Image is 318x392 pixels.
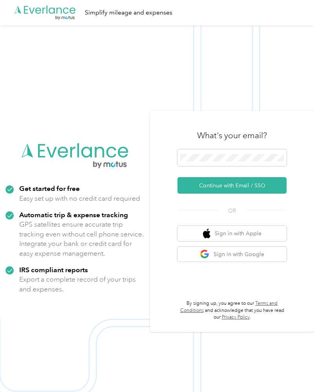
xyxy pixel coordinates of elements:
button: google logoSign in with Google [177,247,287,262]
img: apple logo [203,229,211,238]
h3: What's your email? [197,130,267,141]
a: Terms and Conditions [180,300,278,313]
p: Export a complete record of your trips and expenses. [19,275,144,294]
p: Easy set up with no credit card required [19,194,140,203]
span: OR [218,207,246,215]
p: By signing up, you agree to our and acknowledge that you have read our . [177,300,287,321]
img: google logo [200,249,210,259]
strong: IRS compliant reports [19,266,88,274]
strong: Automatic trip & expense tracking [19,211,128,219]
button: Continue with Email / SSO [177,177,287,194]
a: Privacy Policy [222,314,250,320]
button: apple logoSign in with Apple [177,226,287,241]
p: GPS satellites ensure accurate trip tracking even without cell phone service. Integrate your bank... [19,220,144,258]
div: Simplify mileage and expenses [85,8,172,18]
strong: Get started for free [19,184,80,192]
